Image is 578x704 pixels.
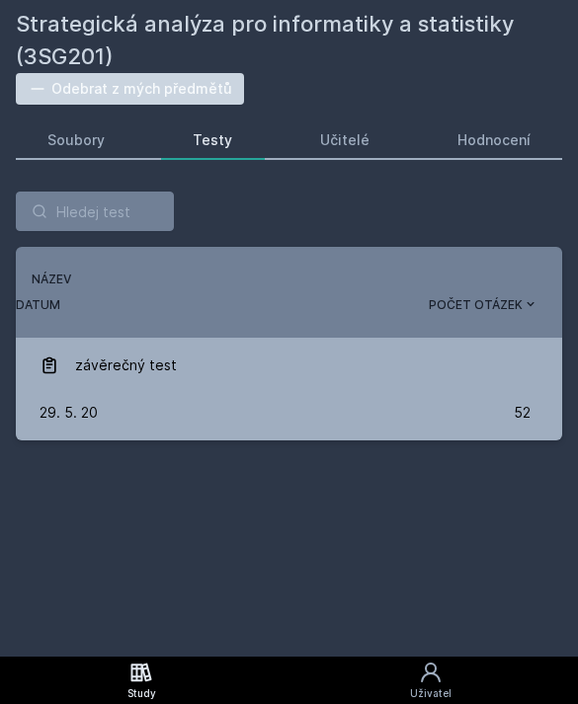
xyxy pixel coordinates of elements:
div: Testy [193,130,232,150]
div: Hodnocení [457,130,531,150]
span: 29. 5. 20 [40,404,98,421]
a: Uživatel [283,657,578,704]
span: 52 [514,393,531,432]
div: Uživatel [410,686,452,701]
input: Hledej test [16,192,174,231]
button: Počet otázek [429,296,538,314]
a: Testy [161,120,265,160]
a: Hodnocení [425,120,562,160]
span: závěrečný test [75,346,177,385]
span: Počet otázek [429,296,523,314]
div: Soubory [47,130,105,150]
a: Učitelé [289,120,402,160]
a: závěrečný test 29. 5. 20 52 [16,338,562,440]
div: Učitelé [320,130,370,150]
button: Datum [16,296,60,314]
button: Odebrat z mých předmětů [16,73,244,105]
div: Study [127,686,156,701]
a: Soubory [16,120,137,160]
h2: Strategická analýza pro informatiky a statistiky (3SG201) [16,8,562,73]
button: Název [32,271,71,288]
